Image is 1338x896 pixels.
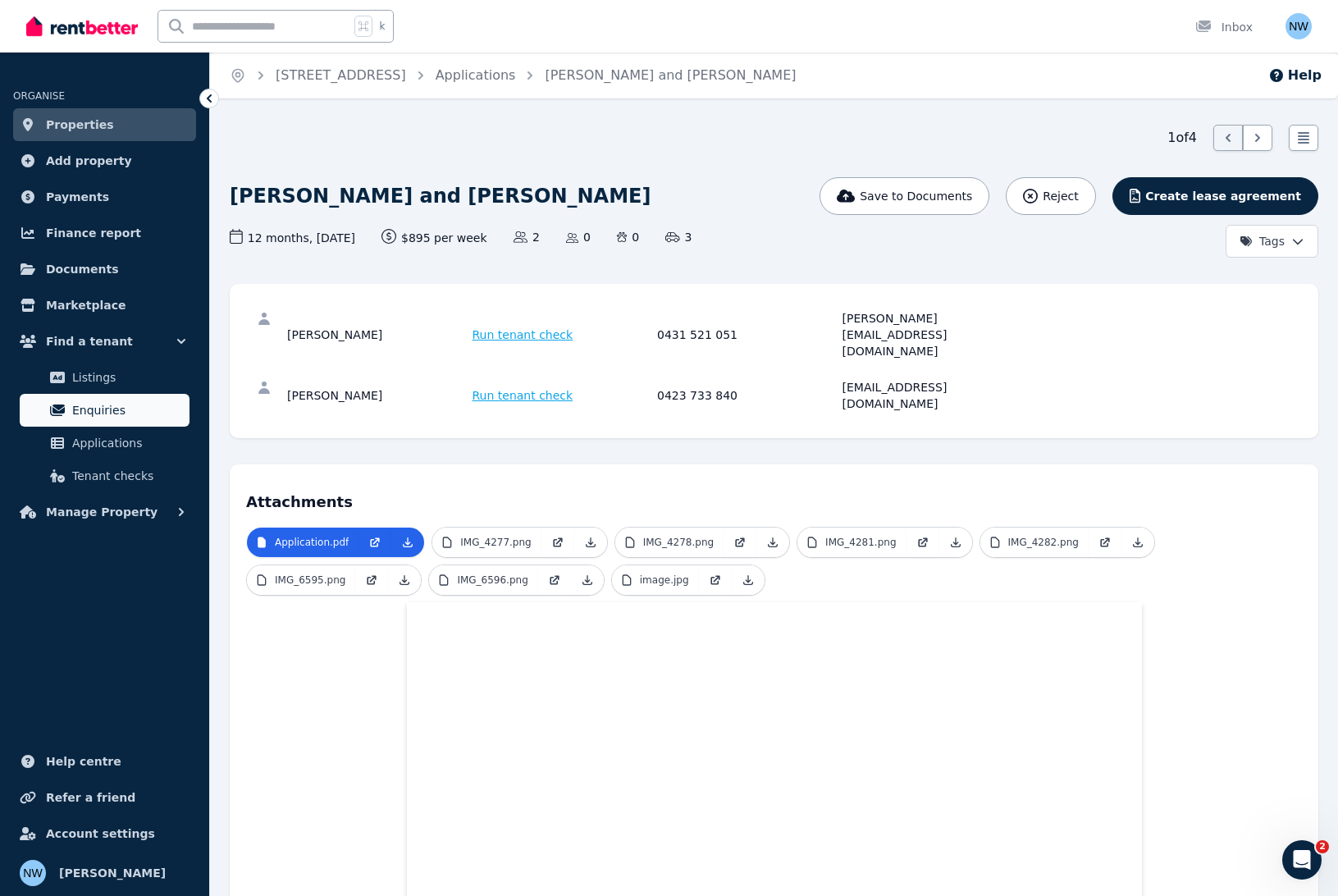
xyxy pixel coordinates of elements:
button: Save to Documents [820,177,990,215]
a: Add property [13,144,196,177]
a: IMG_4282.png [980,528,1089,557]
span: Run tenant check [473,327,573,343]
span: Manage Property [46,502,158,522]
span: Applications [72,433,183,453]
a: Application.pdf [247,528,358,557]
a: Payments [13,181,196,213]
p: IMG_4281.png [825,536,896,549]
a: Applications [20,427,190,459]
span: Enquiries [72,400,183,420]
a: Download Attachment [391,528,424,557]
a: Open in new Tab [1089,528,1121,557]
span: Find a tenant [46,331,133,351]
img: RentBetter [26,14,138,39]
span: Marketplace [46,295,126,315]
span: Create lease agreement [1145,188,1301,204]
a: Open in new Tab [541,528,574,557]
a: Download Attachment [1121,528,1154,557]
a: Open in new Tab [724,528,756,557]
a: image.jpg [612,565,699,595]
span: Account settings [46,824,155,843]
a: IMG_6596.png [429,565,537,595]
span: Payments [46,187,109,207]
iframe: Intercom live chat [1282,840,1322,880]
span: Reject [1043,188,1078,204]
a: Documents [13,253,196,286]
button: Manage Property [13,496,196,528]
a: Open in new Tab [355,565,388,595]
button: Find a tenant [13,325,196,358]
span: Tenant checks [72,466,183,486]
a: IMG_6595.png [247,565,355,595]
a: Download Attachment [732,565,765,595]
a: Download Attachment [939,528,972,557]
a: Open in new Tab [358,528,391,557]
a: Open in new Tab [538,565,571,595]
a: Open in new Tab [906,528,939,557]
p: IMG_6596.png [457,574,527,587]
a: IMG_4278.png [615,528,724,557]
div: [PERSON_NAME] [287,310,468,359]
a: Open in new Tab [699,565,732,595]
span: Refer a friend [46,788,135,807]
a: Refer a friend [13,781,196,814]
a: Help centre [13,745,196,778]
a: Finance report [13,217,196,249]
h1: [PERSON_NAME] and [PERSON_NAME] [230,183,651,209]
span: $895 per week [381,229,487,246]
a: Download Attachment [388,565,421,595]
div: 0423 733 840 [657,379,838,412]
h4: Attachments [246,481,1302,514]
div: Inbox [1195,19,1253,35]
span: 2 [1316,840,1329,853]
p: image.jpg [640,574,689,587]
span: [PERSON_NAME] [59,863,166,883]
span: 0 [566,229,591,245]
span: Tags [1240,233,1285,249]
button: Help [1268,66,1322,85]
p: IMG_4278.png [643,536,714,549]
a: [PERSON_NAME] and [PERSON_NAME] [545,67,796,83]
span: 1 of 4 [1167,128,1197,148]
p: Application.pdf [275,536,349,549]
span: Save to Documents [860,188,972,204]
span: ORGANISE [13,90,65,102]
span: Finance report [46,223,141,243]
a: Properties [13,108,196,141]
span: Properties [46,115,114,135]
span: 0 [617,229,639,245]
div: [PERSON_NAME] [287,379,468,412]
div: [PERSON_NAME][EMAIL_ADDRESS][DOMAIN_NAME] [843,310,1023,359]
a: Account settings [13,817,196,850]
p: IMG_4277.png [460,536,531,549]
span: k [379,20,385,33]
button: Reject [1006,177,1095,215]
a: Tenant checks [20,459,190,492]
a: Download Attachment [571,565,604,595]
a: Download Attachment [574,528,607,557]
p: IMG_4282.png [1008,536,1079,549]
span: Add property [46,151,132,171]
a: Marketplace [13,289,196,322]
a: Enquiries [20,394,190,427]
a: IMG_4277.png [432,528,541,557]
span: 3 [665,229,692,245]
span: Listings [72,368,183,387]
div: [EMAIL_ADDRESS][DOMAIN_NAME] [843,379,1023,412]
span: 2 [514,229,540,245]
a: Listings [20,361,190,394]
span: 12 months , [DATE] [230,229,355,246]
img: Nicole Welch [20,860,46,886]
a: Applications [436,67,516,83]
a: IMG_4281.png [797,528,906,557]
nav: Breadcrumb [210,53,815,98]
button: Create lease agreement [1112,177,1318,215]
span: Run tenant check [473,387,573,404]
div: 0431 521 051 [657,310,838,359]
span: Documents [46,259,119,279]
span: Help centre [46,752,121,771]
a: [STREET_ADDRESS] [276,67,406,83]
a: Download Attachment [756,528,789,557]
button: Tags [1226,225,1318,258]
img: Nicole Welch [1285,13,1312,39]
